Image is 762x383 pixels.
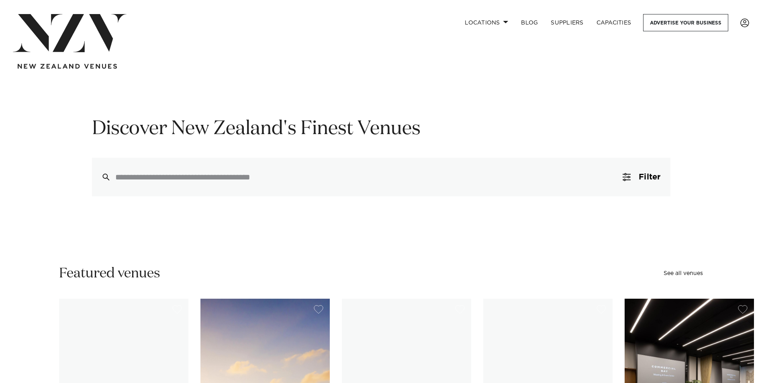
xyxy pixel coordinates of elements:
[643,14,728,31] a: Advertise your business
[18,64,117,69] img: new-zealand-venues-text.png
[515,14,544,31] a: BLOG
[613,158,670,196] button: Filter
[92,116,670,142] h1: Discover New Zealand's Finest Venues
[590,14,638,31] a: Capacities
[639,173,660,181] span: Filter
[458,14,515,31] a: Locations
[59,265,160,283] h2: Featured venues
[664,271,703,276] a: See all venues
[544,14,590,31] a: SUPPLIERS
[13,14,127,52] img: nzv-logo.png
